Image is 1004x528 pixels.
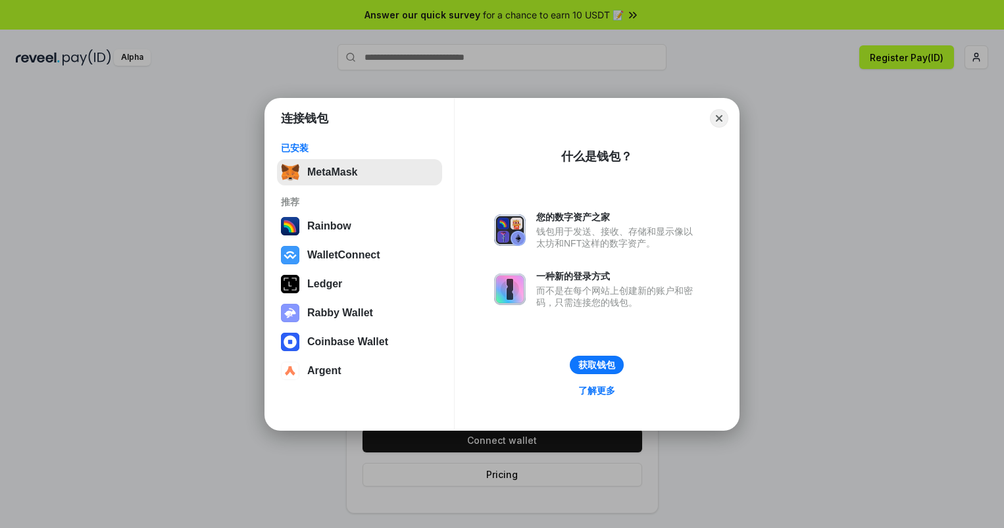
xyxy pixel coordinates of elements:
h1: 连接钱包 [281,110,328,126]
button: Coinbase Wallet [277,329,442,355]
button: Ledger [277,271,442,297]
div: 钱包用于发送、接收、存储和显示像以太坊和NFT这样的数字资产。 [536,226,699,249]
div: Coinbase Wallet [307,336,388,348]
img: svg+xml,%3Csvg%20width%3D%22120%22%20height%3D%22120%22%20viewBox%3D%220%200%20120%20120%22%20fil... [281,217,299,235]
div: 一种新的登录方式 [536,270,699,282]
img: svg+xml,%3Csvg%20xmlns%3D%22http%3A%2F%2Fwww.w3.org%2F2000%2Fsvg%22%20fill%3D%22none%22%20viewBox... [494,274,526,305]
div: 什么是钱包？ [561,149,632,164]
img: svg+xml,%3Csvg%20fill%3D%22none%22%20height%3D%2233%22%20viewBox%3D%220%200%2035%2033%22%20width%... [281,163,299,181]
img: svg+xml,%3Csvg%20xmlns%3D%22http%3A%2F%2Fwww.w3.org%2F2000%2Fsvg%22%20fill%3D%22none%22%20viewBox... [281,304,299,322]
button: MetaMask [277,159,442,185]
div: 了解更多 [578,385,615,396]
div: 而不是在每个网站上创建新的账户和密码，只需连接您的钱包。 [536,285,699,308]
button: Rainbow [277,213,442,239]
div: Rainbow [307,220,351,232]
img: svg+xml,%3Csvg%20width%3D%2228%22%20height%3D%2228%22%20viewBox%3D%220%200%2028%2028%22%20fill%3D... [281,246,299,264]
div: MetaMask [307,166,357,178]
div: WalletConnect [307,249,380,261]
img: svg+xml,%3Csvg%20xmlns%3D%22http%3A%2F%2Fwww.w3.org%2F2000%2Fsvg%22%20fill%3D%22none%22%20viewBox... [494,214,526,246]
button: 获取钱包 [570,356,624,374]
button: Close [710,109,728,128]
div: 获取钱包 [578,359,615,371]
div: 已安装 [281,142,438,154]
img: svg+xml,%3Csvg%20width%3D%2228%22%20height%3D%2228%22%20viewBox%3D%220%200%2028%2028%22%20fill%3D... [281,333,299,351]
div: 您的数字资产之家 [536,211,699,223]
div: Ledger [307,278,342,290]
button: Argent [277,358,442,384]
a: 了解更多 [570,382,623,399]
div: Argent [307,365,341,377]
div: Rabby Wallet [307,307,373,319]
button: Rabby Wallet [277,300,442,326]
div: 推荐 [281,196,438,208]
img: svg+xml,%3Csvg%20xmlns%3D%22http%3A%2F%2Fwww.w3.org%2F2000%2Fsvg%22%20width%3D%2228%22%20height%3... [281,275,299,293]
img: svg+xml,%3Csvg%20width%3D%2228%22%20height%3D%2228%22%20viewBox%3D%220%200%2028%2028%22%20fill%3D... [281,362,299,380]
button: WalletConnect [277,242,442,268]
